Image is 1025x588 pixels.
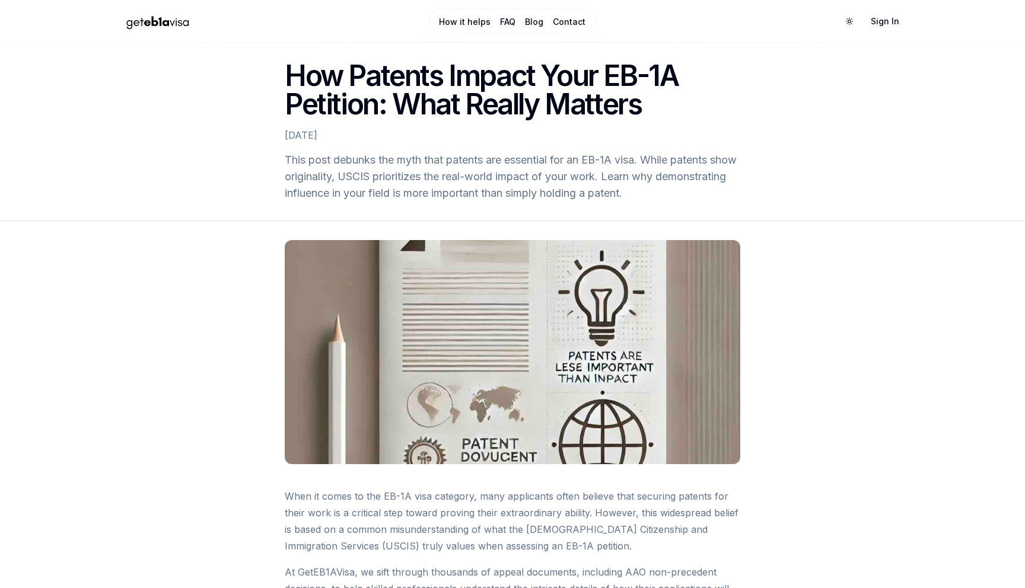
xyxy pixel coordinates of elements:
[285,129,317,141] time: [DATE]
[861,11,909,32] a: Sign In
[285,240,740,464] img: Cover Image for How Patents Impact Your EB-1A Petition: What Really Matters
[429,9,596,34] nav: Main
[285,488,740,554] p: When it comes to the EB-1A visa category, many applicants often believe that securing patents for...
[116,11,199,32] img: geteb1avisa logo
[525,16,543,28] a: Blog
[439,16,491,28] a: How it helps
[116,11,380,32] a: Home Page
[285,62,740,119] h1: How Patents Impact Your EB-1A Petition: What Really Matters
[285,152,740,202] h2: This post debunks the myth that patents are essential for an EB-1A visa. While patents show origi...
[500,16,515,28] a: FAQ
[553,16,585,28] a: Contact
